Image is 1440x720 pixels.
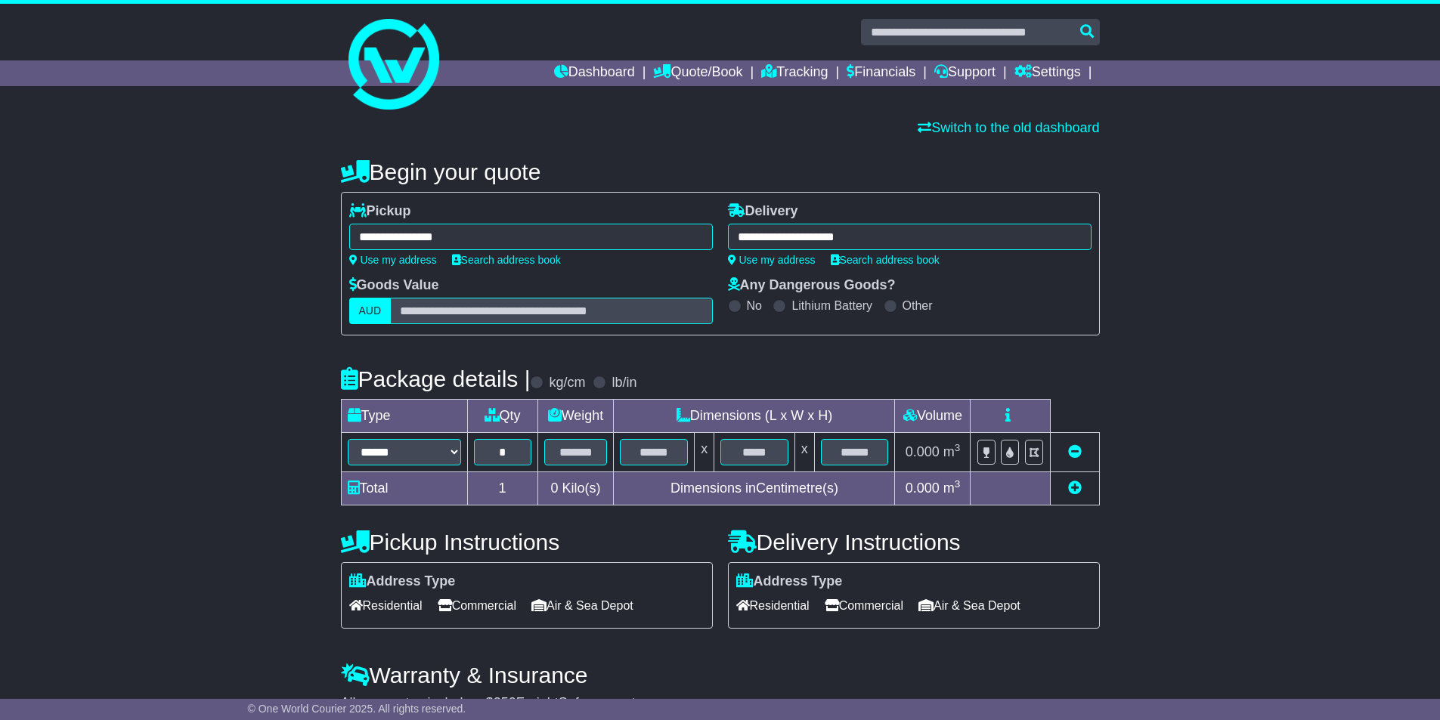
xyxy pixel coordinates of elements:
[537,400,614,433] td: Weight
[341,472,467,505] td: Total
[349,277,439,294] label: Goods Value
[349,254,437,266] a: Use my address
[918,594,1020,617] span: Air & Sea Depot
[934,60,996,86] a: Support
[349,203,411,220] label: Pickup
[1068,444,1082,459] a: Remove this item
[955,478,961,490] sup: 3
[467,472,537,505] td: 1
[906,444,940,459] span: 0.000
[825,594,903,617] span: Commercial
[341,695,1100,712] div: All our quotes include a $ FreightSafe warranty.
[903,298,933,313] label: Other
[736,594,810,617] span: Residential
[341,400,467,433] td: Type
[918,120,1099,135] a: Switch to the old dashboard
[943,481,961,496] span: m
[831,254,940,266] a: Search address book
[438,594,516,617] span: Commercial
[1014,60,1081,86] a: Settings
[550,481,558,496] span: 0
[728,203,798,220] label: Delivery
[531,594,633,617] span: Air & Sea Depot
[955,442,961,453] sup: 3
[791,298,872,313] label: Lithium Battery
[612,375,636,391] label: lb/in
[452,254,561,266] a: Search address book
[728,254,816,266] a: Use my address
[943,444,961,459] span: m
[494,695,516,710] span: 250
[736,573,843,590] label: Address Type
[614,400,895,433] td: Dimensions (L x W x H)
[1068,481,1082,496] a: Add new item
[653,60,742,86] a: Quote/Book
[794,433,814,472] td: x
[906,481,940,496] span: 0.000
[537,472,614,505] td: Kilo(s)
[895,400,971,433] td: Volume
[747,298,762,313] label: No
[341,530,713,555] h4: Pickup Instructions
[341,159,1100,184] h4: Begin your quote
[341,366,531,391] h4: Package details |
[554,60,635,86] a: Dashboard
[728,530,1100,555] h4: Delivery Instructions
[847,60,915,86] a: Financials
[341,663,1100,688] h4: Warranty & Insurance
[248,703,466,715] span: © One World Courier 2025. All rights reserved.
[349,573,456,590] label: Address Type
[614,472,895,505] td: Dimensions in Centimetre(s)
[467,400,537,433] td: Qty
[349,594,423,617] span: Residential
[695,433,714,472] td: x
[549,375,585,391] label: kg/cm
[349,298,392,324] label: AUD
[761,60,828,86] a: Tracking
[728,277,896,294] label: Any Dangerous Goods?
